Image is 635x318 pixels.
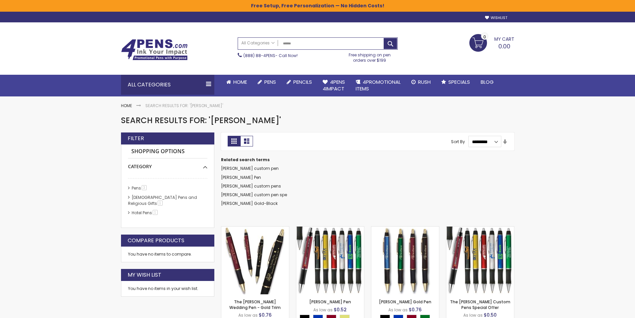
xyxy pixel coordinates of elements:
[342,50,398,63] div: Free shipping on pen orders over $199
[450,299,510,310] a: The [PERSON_NAME] Custom Pens Special Offer
[130,210,160,216] a: Hotel Pens​1
[121,75,214,95] div: All Categories
[221,226,289,232] a: The Barton Wedding Pen - Gold Trim
[229,299,281,310] a: The [PERSON_NAME] Wedding Pen - Gold Trim
[293,78,312,85] span: Pencils
[334,306,347,313] span: $0.52
[221,201,278,206] a: [PERSON_NAME] Gold-Black
[264,78,276,85] span: Pens
[463,312,483,318] span: As low as
[238,38,278,49] a: All Categories
[313,307,333,313] span: As low as
[128,271,161,279] strong: My Wish List
[281,75,317,89] a: Pencils
[128,286,207,291] div: You have no items in your wish list.
[406,75,436,89] a: Rush
[475,75,499,89] a: Blog
[446,226,514,232] a: The Barton Custom Pens Special Offer
[153,210,158,215] span: 1
[221,166,279,171] a: [PERSON_NAME] custom pen
[350,75,406,96] a: 4PROMOTIONALITEMS
[128,144,207,159] strong: Shopping Options
[121,115,281,126] span: Search results for: '[PERSON_NAME]'
[409,306,422,313] span: $0.76
[446,227,514,294] img: The Barton Custom Pens Special Offer
[128,135,144,142] strong: Filter
[485,15,507,20] a: Wishlist
[469,34,514,51] a: 0.00 0
[498,42,510,50] span: 0.00
[128,158,207,170] div: Category
[233,78,247,85] span: Home
[481,78,494,85] span: Blog
[379,299,431,305] a: [PERSON_NAME] Gold Pen
[356,78,401,92] span: 4PROMOTIONAL ITEMS
[145,103,223,108] strong: Search results for: '[PERSON_NAME]'
[221,192,287,198] a: [PERSON_NAME] custom pen spe
[128,237,184,244] strong: Compare Products
[323,78,345,92] span: 4Pens 4impact
[243,53,298,58] span: - Call Now!
[142,185,147,190] span: 3
[371,227,439,294] img: Barton Gold Pen
[309,299,351,305] a: [PERSON_NAME] Pen
[130,185,149,191] a: Pens3
[371,226,439,232] a: Barton Gold Pen
[221,75,252,89] a: Home
[317,75,350,96] a: 4Pens4impact
[121,39,188,60] img: 4Pens Custom Pens and Promotional Products
[448,78,470,85] span: Specials
[388,307,408,313] span: As low as
[243,53,275,58] a: (888) 88-4PENS
[128,195,197,206] a: [DEMOGRAPHIC_DATA] Pens and Religious Gifts1
[436,75,475,89] a: Specials
[228,136,240,146] strong: Grid
[238,312,258,318] span: As low as
[252,75,281,89] a: Pens
[451,139,465,144] label: Sort By
[121,247,214,262] div: You have no items to compare.
[121,103,132,108] a: Home
[296,227,364,294] img: Barton Pen
[241,40,275,46] span: All Categories
[221,175,261,180] a: [PERSON_NAME] Pen
[296,226,364,232] a: Barton Pen
[221,227,289,294] img: The Barton Wedding Pen - Gold Trim
[221,157,514,163] dt: Related search terms
[418,78,431,85] span: Rush
[158,201,163,206] span: 1
[221,183,281,189] a: [PERSON_NAME] custom pens
[483,34,486,40] span: 0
